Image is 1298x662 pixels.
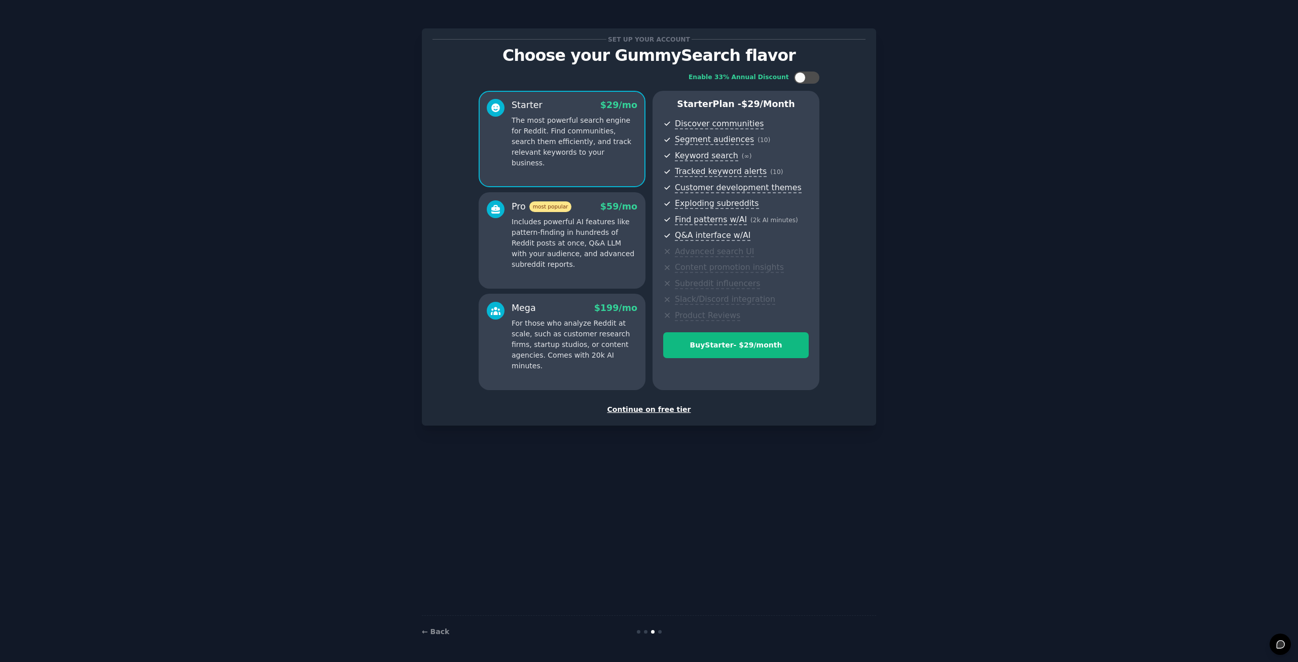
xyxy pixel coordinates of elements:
[664,340,808,351] div: Buy Starter - $ 29 /month
[742,153,752,160] span: ( ∞ )
[422,628,449,636] a: ← Back
[675,230,750,241] span: Q&A interface w/AI
[432,47,866,64] p: Choose your GummySearch flavor
[675,294,775,305] span: Slack/Discord integration
[600,201,637,212] span: $ 59 /mo
[512,115,637,168] p: The most powerful search engine for Reddit. Find communities, search them efficiently, and track ...
[750,217,798,224] span: ( 2k AI minutes )
[675,198,759,209] span: Exploding subreddits
[512,217,637,270] p: Includes powerful AI features like pattern-finding in hundreds of Reddit posts at once, Q&A LLM w...
[675,119,764,129] span: Discover communities
[606,34,692,45] span: Set up your account
[675,247,754,257] span: Advanced search UI
[689,73,789,82] div: Enable 33% Annual Discount
[675,310,740,321] span: Product Reviews
[675,183,802,193] span: Customer development themes
[675,215,747,225] span: Find patterns w/AI
[600,100,637,110] span: $ 29 /mo
[675,134,754,145] span: Segment audiences
[758,136,770,144] span: ( 10 )
[663,98,809,111] p: Starter Plan -
[512,200,571,213] div: Pro
[675,166,767,177] span: Tracked keyword alerts
[663,332,809,358] button: BuyStarter- $29/month
[675,278,760,289] span: Subreddit influencers
[512,318,637,371] p: For those who analyze Reddit at scale, such as customer research firms, startup studios, or conte...
[675,151,738,161] span: Keyword search
[741,99,795,109] span: $ 29 /month
[675,262,784,273] span: Content promotion insights
[770,168,783,176] span: ( 10 )
[512,99,543,112] div: Starter
[529,201,572,212] span: most popular
[512,302,536,315] div: Mega
[432,404,866,415] div: Continue on free tier
[594,303,637,313] span: $ 199 /mo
